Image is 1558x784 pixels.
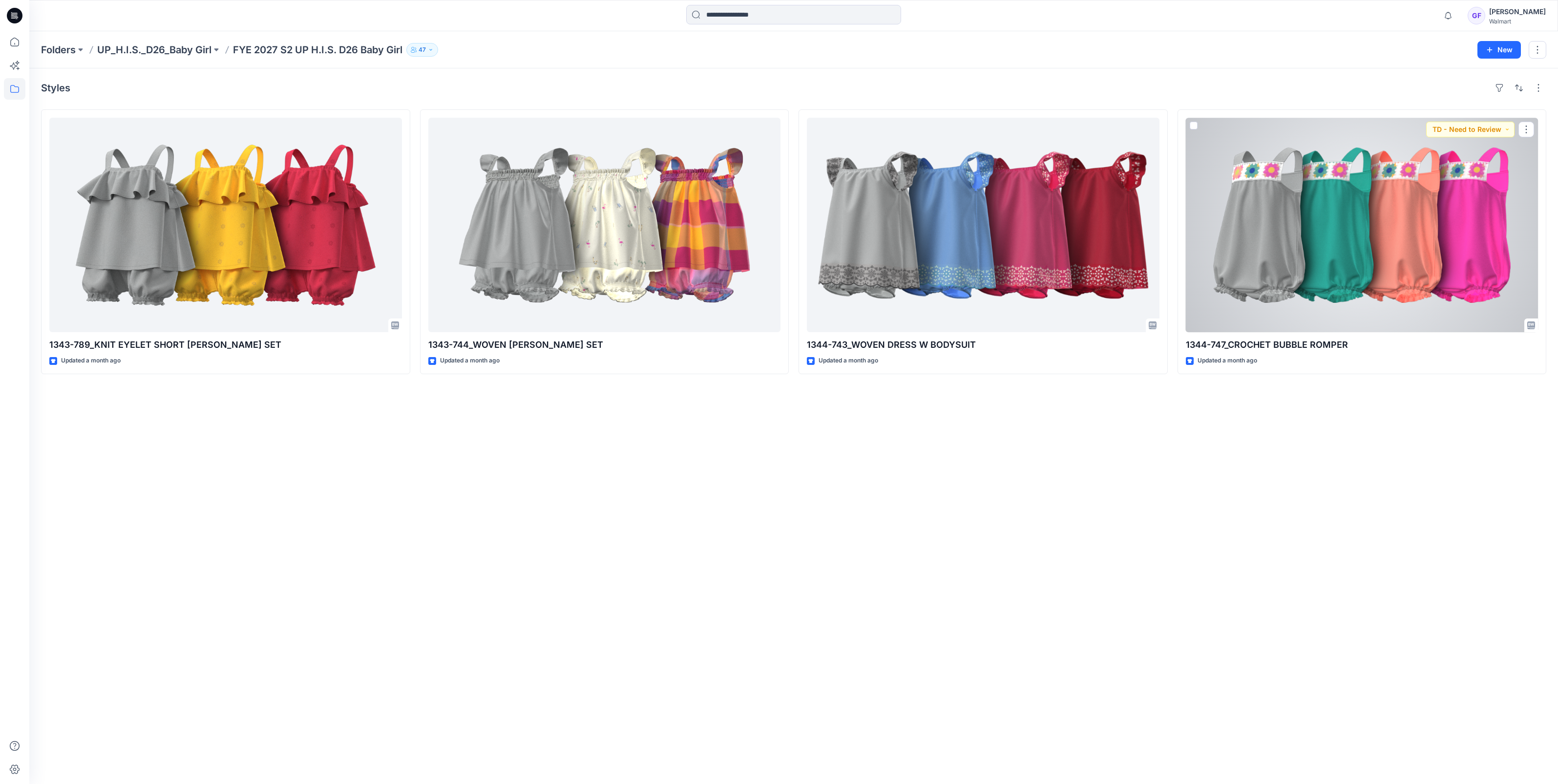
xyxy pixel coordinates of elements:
p: Updated a month ago [61,356,121,366]
div: [PERSON_NAME] [1489,6,1546,18]
p: 1344-747_CROCHET BUBBLE ROMPER [1186,338,1538,352]
button: New [1477,41,1521,59]
button: 47 [406,43,438,57]
a: 1343-789_KNIT EYELET SHORT BLOOMER SET [49,118,402,332]
a: Folders [41,43,76,57]
div: Walmart [1489,18,1546,25]
p: 1343-789_KNIT EYELET SHORT [PERSON_NAME] SET [49,338,402,352]
p: 1343-744_WOVEN [PERSON_NAME] SET [428,338,781,352]
p: Updated a month ago [1198,356,1257,366]
div: GF [1468,7,1485,24]
a: 1344-743_WOVEN DRESS W BODYSUIT [807,118,1159,332]
a: UP_H.I.S._D26_Baby Girl [97,43,211,57]
p: 47 [419,44,426,55]
h4: Styles [41,82,70,94]
p: Updated a month ago [440,356,500,366]
a: 1344-747_CROCHET BUBBLE ROMPER [1186,118,1538,332]
p: FYE 2027 S2 UP H.I.S. D26 Baby Girl [233,43,402,57]
p: Updated a month ago [819,356,878,366]
p: 1344-743_WOVEN DRESS W BODYSUIT [807,338,1159,352]
a: 1343-744_WOVEN BLOOMER SET [428,118,781,332]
